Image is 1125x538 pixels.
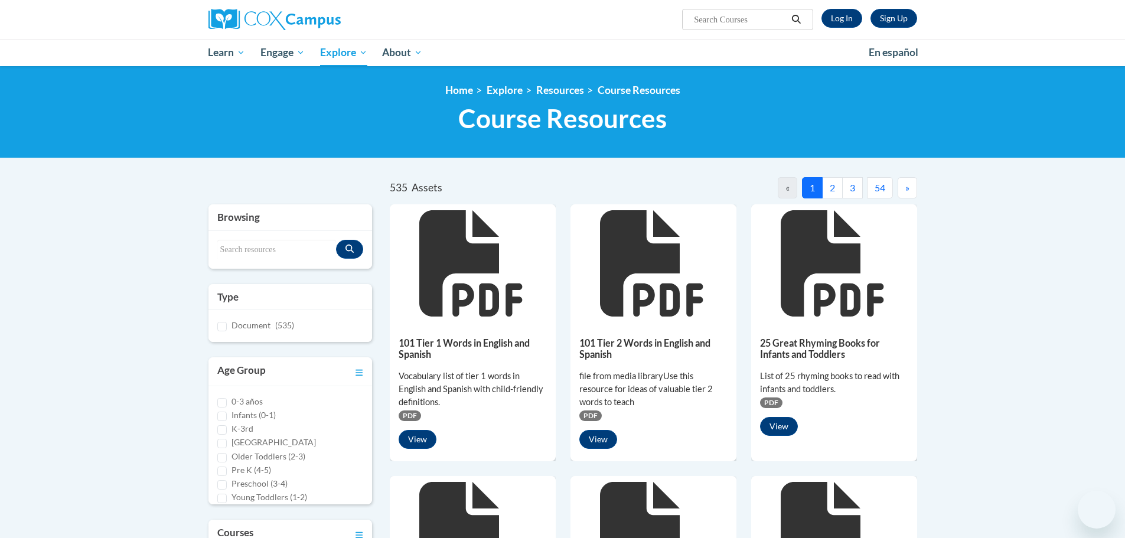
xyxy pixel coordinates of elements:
[231,409,276,422] label: Infants (0-1)
[579,430,617,449] button: View
[231,464,271,477] label: Pre K (4-5)
[208,45,245,60] span: Learn
[231,491,307,504] label: Young Toddlers (1-2)
[898,177,917,198] button: Next
[760,417,798,436] button: View
[905,182,909,193] span: »
[374,39,430,66] a: About
[201,39,253,66] a: Learn
[356,363,363,380] a: Toggle collapse
[458,103,667,134] span: Course Resources
[579,337,728,360] h5: 101 Tier 2 Words in English and Spanish
[487,84,523,96] a: Explore
[822,177,843,198] button: 2
[760,337,908,360] h5: 25 Great Rhyming Books for Infants and Toddlers
[253,39,312,66] a: Engage
[382,45,422,60] span: About
[445,84,473,96] a: Home
[653,177,917,198] nav: Pagination Navigation
[399,430,436,449] button: View
[231,395,263,408] label: 0-3 años
[260,45,305,60] span: Engage
[412,181,442,194] span: Assets
[208,9,433,30] a: Cox Campus
[598,84,680,96] a: Course Resources
[760,370,908,396] div: List of 25 rhyming books to read with infants and toddlers.
[579,410,602,421] span: PDF
[821,9,862,28] a: Log In
[217,290,364,304] h3: Type
[693,12,787,27] input: Search Courses
[208,9,341,30] img: Cox Campus
[399,337,547,360] h5: 101 Tier 1 Words in English and Spanish
[231,422,253,435] label: K-3rd
[787,12,805,27] button: Search
[579,370,728,409] div: file from media libraryUse this resource for ideas of valuable tier 2 words to teach
[802,177,823,198] button: 1
[861,40,926,65] a: En español
[536,84,584,96] a: Resources
[390,181,407,194] span: 535
[275,320,294,330] span: (535)
[231,320,270,330] span: Document
[217,240,337,260] input: Search resources
[336,240,363,259] button: Search resources
[870,9,917,28] a: Register
[231,450,305,463] label: Older Toddlers (2-3)
[191,39,935,66] div: Main menu
[312,39,375,66] a: Explore
[760,397,782,408] span: PDF
[399,410,421,421] span: PDF
[399,370,547,409] div: Vocabulary list of tier 1 words in English and Spanish with child-friendly definitions.
[1078,491,1116,529] iframe: Button to launch messaging window
[869,46,918,58] span: En español
[231,477,288,490] label: Preschool (3-4)
[217,363,266,380] h3: Age Group
[842,177,863,198] button: 3
[867,177,893,198] button: 54
[231,436,316,449] label: [GEOGRAPHIC_DATA]
[217,210,364,224] h3: Browsing
[320,45,367,60] span: Explore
